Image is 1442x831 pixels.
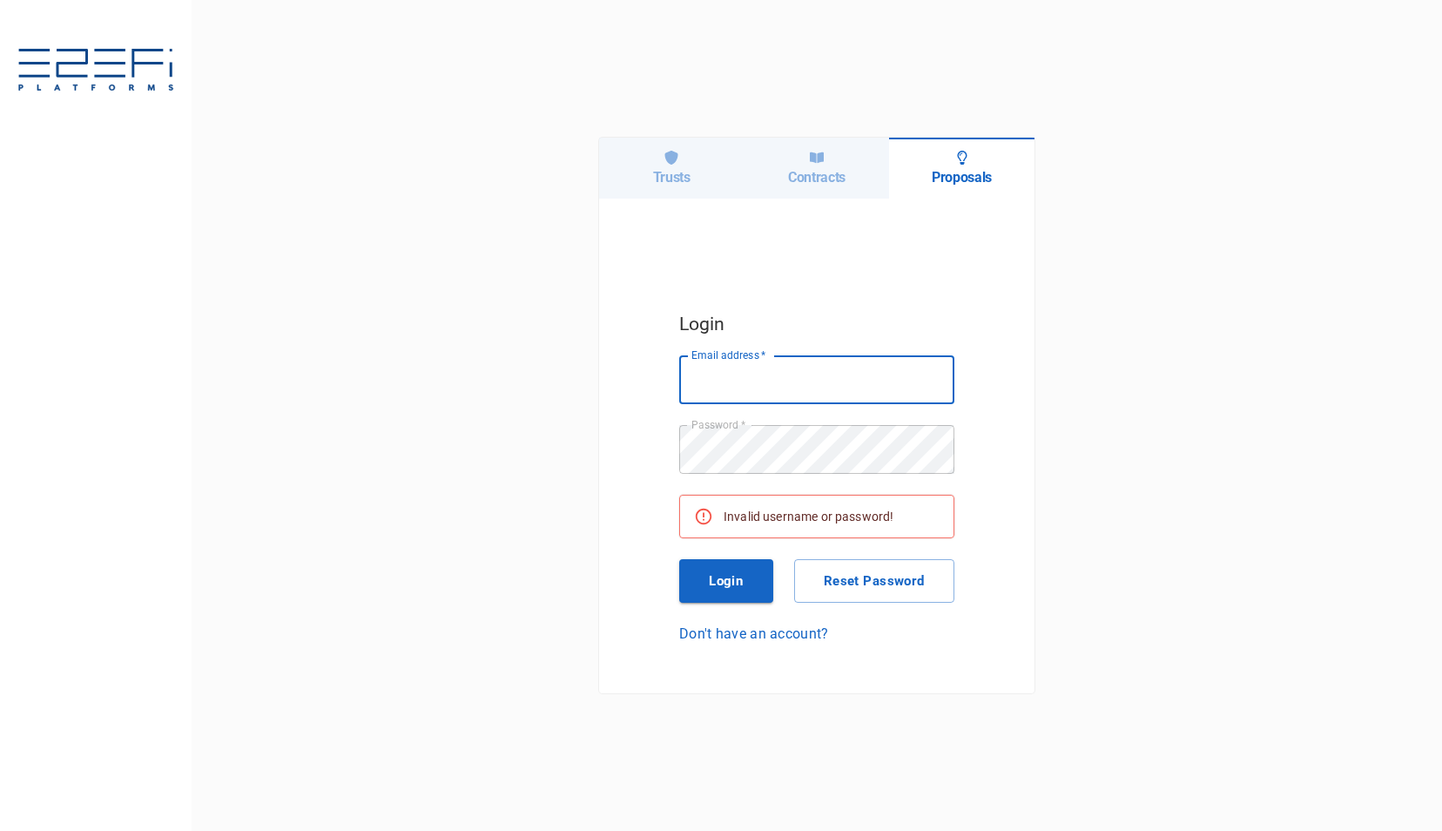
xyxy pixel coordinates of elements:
label: Password [691,417,745,432]
h5: Login [679,309,954,339]
div: Invalid username or password! [724,501,893,532]
button: Login [679,559,773,603]
h6: Contracts [788,169,846,186]
label: Email address [691,348,766,362]
h6: Trusts [653,169,691,186]
img: E2EFiPLATFORMS-7f06cbf9.svg [17,49,174,94]
a: Don't have an account? [679,624,954,644]
button: Reset Password [794,559,954,603]
h6: Proposals [932,169,992,186]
